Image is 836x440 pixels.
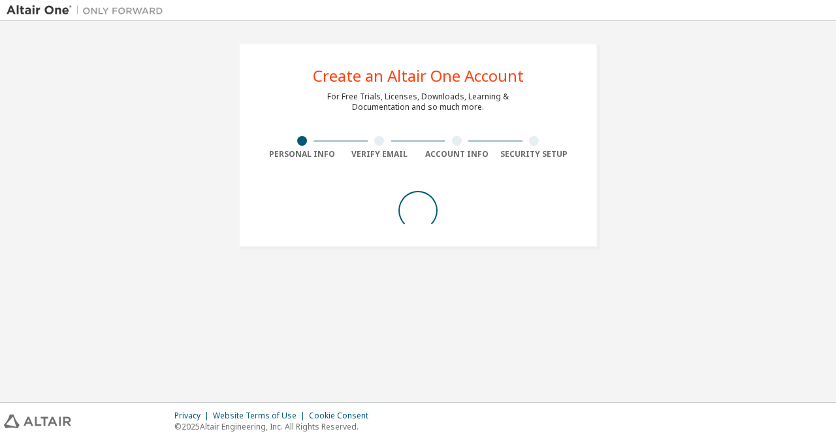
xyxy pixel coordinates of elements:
div: Create an Altair One Account [313,68,524,84]
div: Verify Email [341,149,419,160]
div: Account Info [418,149,496,160]
img: altair_logo.svg [4,415,71,428]
div: Website Terms of Use [213,411,309,421]
div: For Free Trials, Licenses, Downloads, Learning & Documentation and so much more. [327,92,509,112]
div: Personal Info [263,149,341,160]
div: Security Setup [496,149,573,160]
div: Cookie Consent [309,411,376,421]
p: © 2025 Altair Engineering, Inc. All Rights Reserved. [174,421,376,432]
img: Altair One [7,4,170,17]
div: Privacy [174,411,213,421]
